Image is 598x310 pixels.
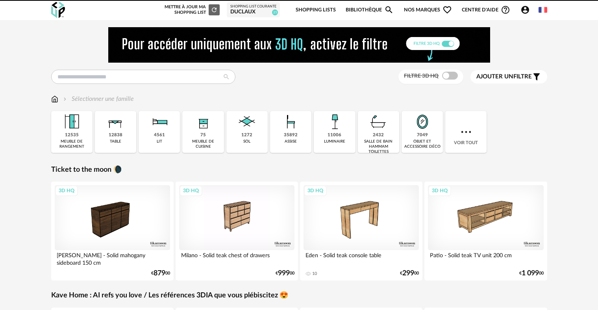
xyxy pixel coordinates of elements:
a: Shopping List courante Duclaux 25 [230,4,276,16]
span: Ajouter un [476,74,513,80]
img: Table.png [105,111,126,132]
div: 4561 [154,132,165,138]
img: Sol.png [236,111,257,132]
div: meuble de cuisine [185,139,221,149]
div: salle de bain hammam toilettes [360,139,397,154]
span: 879 [154,271,165,276]
a: 3D HQ [PERSON_NAME] - Solid mahogany sideboard 150 cm €87900 [51,182,174,280]
div: € 00 [519,271,544,276]
img: fr [539,6,547,14]
div: 3D HQ [55,186,78,196]
div: Duclaux [230,9,276,16]
button: Ajouter unfiltre Filter icon [470,70,547,84]
div: 2432 [373,132,384,138]
span: Refresh icon [211,7,218,12]
span: filtre [476,73,532,81]
img: svg+xml;base64,PHN2ZyB3aWR0aD0iMTYiIGhlaWdodD0iMTYiIHZpZXdCb3g9IjAgMCAxNiAxNiIgZmlsbD0ibm9uZSIgeG... [62,95,68,104]
div: 12838 [109,132,122,138]
span: Centre d'aideHelp Circle Outline icon [462,5,510,15]
div: € 00 [400,271,419,276]
span: Heart Outline icon [442,5,452,15]
div: Shopping List courante [230,4,276,9]
img: Rangement.png [193,111,214,132]
div: Milano - Solid teak chest of drawers [179,250,295,266]
img: more.7b13dc1.svg [459,125,473,139]
img: svg+xml;base64,PHN2ZyB3aWR0aD0iMTYiIGhlaWdodD0iMTciIHZpZXdCb3g9IjAgMCAxNiAxNyIgZmlsbD0ibm9uZSIgeG... [51,95,58,104]
div: objet et accessoire déco [404,139,441,149]
a: Ticket to the moon 🌘 [51,165,122,174]
a: BibliothèqueMagnify icon [346,1,394,19]
div: Voir tout [445,111,487,153]
div: 12535 [65,132,79,138]
a: Kave Home : AI refs you love / Les références 3DIA que vous plébiscitez 😍 [51,291,288,300]
span: 1 099 [522,271,539,276]
span: Nos marques [404,1,452,19]
div: table [110,139,121,144]
div: 75 [200,132,206,138]
span: Account Circle icon [520,5,530,15]
div: sol [243,139,250,144]
img: Luminaire.png [324,111,345,132]
div: lit [157,139,162,144]
div: 3D HQ [304,186,327,196]
span: 999 [278,271,290,276]
img: Salle%20de%20bain.png [368,111,389,132]
img: Literie.png [149,111,170,132]
div: 7049 [417,132,428,138]
div: Eden - Solid teak console table [304,250,419,266]
div: [PERSON_NAME] - Solid mahogany sideboard 150 cm [55,250,170,266]
div: Patio - Solid teak TV unit 200 cm [428,250,544,266]
div: 35892 [284,132,298,138]
div: assise [285,139,297,144]
a: Shopping Lists [296,1,336,19]
a: 3D HQ Eden - Solid teak console table 10 €29900 [300,182,423,280]
div: meuble de rangement [54,139,90,149]
div: 1272 [241,132,252,138]
span: Filtre 3D HQ [404,73,439,79]
a: 3D HQ Milano - Solid teak chest of drawers €99900 [176,182,298,280]
div: 11006 [328,132,341,138]
div: 3D HQ [180,186,202,196]
div: Mettre à jour ma Shopping List [163,4,220,15]
img: NEW%20NEW%20HQ%20NEW_V1.gif [108,27,490,63]
div: € 00 [276,271,294,276]
div: Sélectionner une famille [62,95,134,104]
div: 10 [312,271,317,277]
span: 25 [272,9,278,15]
a: 3D HQ Patio - Solid teak TV unit 200 cm €1 09900 [424,182,547,280]
span: Account Circle icon [520,5,533,15]
span: Filter icon [532,72,541,82]
img: Miroir.png [412,111,433,132]
img: Meuble%20de%20rangement.png [61,111,82,132]
span: Magnify icon [384,5,394,15]
span: Help Circle Outline icon [501,5,510,15]
img: Assise.png [280,111,302,132]
span: 299 [402,271,414,276]
img: OXP [51,2,65,18]
div: luminaire [324,139,345,144]
div: € 00 [151,271,170,276]
div: 3D HQ [428,186,451,196]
